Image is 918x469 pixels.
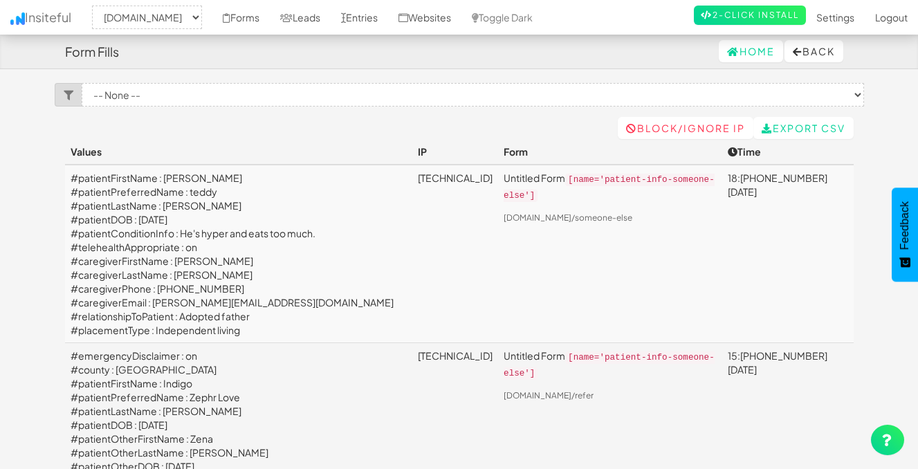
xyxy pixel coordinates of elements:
code: [name='patient-info-someone-else'] [504,174,715,202]
td: 18:[PHONE_NUMBER][DATE] [722,165,854,343]
span: Feedback [899,201,911,250]
p: Untitled Form [504,349,717,380]
th: Time [722,139,854,165]
th: Form [498,139,722,165]
a: [TECHNICAL_ID] [418,172,493,184]
img: icon.png [10,12,25,25]
a: [TECHNICAL_ID] [418,349,493,362]
code: [name='patient-info-someone-else'] [504,351,715,380]
button: Back [784,40,843,62]
th: IP [412,139,498,165]
a: Export CSV [753,117,854,139]
a: 2-Click Install [694,6,806,25]
h4: Form Fills [65,45,119,59]
p: Untitled Form [504,171,717,203]
a: [DOMAIN_NAME]/someone-else [504,212,632,223]
a: Home [719,40,783,62]
td: #patientFirstName : [PERSON_NAME] #patientPreferredName : teddy #patientLastName : [PERSON_NAME] ... [65,165,413,343]
th: Values [65,139,413,165]
a: [DOMAIN_NAME]/refer [504,390,594,401]
button: Feedback - Show survey [892,187,918,282]
a: Block/Ignore IP [618,117,753,139]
